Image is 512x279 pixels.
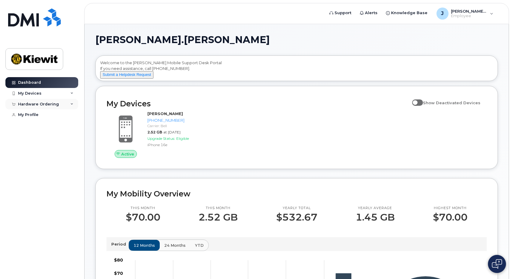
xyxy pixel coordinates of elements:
a: Submit a Helpdesk Request [100,72,153,77]
img: Open chat [492,259,502,269]
span: Active [121,151,134,157]
p: Yearly average [356,206,395,211]
p: $532.67 [276,212,317,223]
p: $70.00 [433,212,467,223]
span: Show Deactivated Devices [423,100,480,105]
span: at [DATE] [163,130,180,134]
p: This month [126,206,160,211]
div: iPhone 16e [147,142,194,147]
div: [PHONE_NUMBER] [147,118,194,123]
span: [PERSON_NAME].[PERSON_NAME] [95,35,270,44]
tspan: $80 [114,257,123,263]
a: Active[PERSON_NAME][PHONE_NUMBER]Carrier: Bell2.52 GBat [DATE]Upgrade Status:EligibleiPhone 16e [106,111,196,158]
p: Highest month [433,206,467,211]
span: YTD [195,243,204,248]
strong: [PERSON_NAME] [147,111,183,116]
span: Eligible [176,136,189,141]
p: Period [111,241,128,247]
tspan: $70 [114,271,123,276]
button: Submit a Helpdesk Request [100,71,153,79]
div: Carrier: Bell [147,123,194,128]
span: 24 months [164,243,186,248]
span: Upgrade Status: [147,136,175,141]
p: 2.52 GB [199,212,238,223]
h2: My Mobility Overview [106,189,487,198]
p: Yearly total [276,206,317,211]
div: Welcome to the [PERSON_NAME] Mobile Support Desk Portal If you need assistance, call [PHONE_NUMBER]. [100,60,493,79]
p: $70.00 [126,212,160,223]
input: Show Deactivated Devices [412,97,417,102]
p: 1.45 GB [356,212,395,223]
p: This month [199,206,238,211]
h2: My Devices [106,99,409,108]
span: 2.52 GB [147,130,162,134]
